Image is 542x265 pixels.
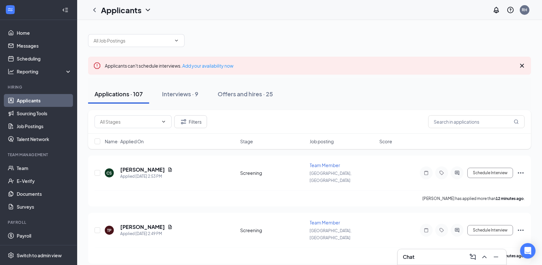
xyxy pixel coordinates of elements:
a: Scheduling [17,52,72,65]
svg: WorkstreamLogo [7,6,14,13]
svg: Note [422,170,430,175]
svg: Minimize [492,253,500,261]
a: Messages [17,39,72,52]
button: ChevronUp [479,252,490,262]
div: Screening [240,227,306,233]
svg: Settings [8,252,14,259]
input: All Job Postings [94,37,171,44]
span: Job posting [310,138,334,145]
button: Schedule Interview [467,225,513,235]
span: Name · Applied On [105,138,144,145]
div: Team Management [8,152,70,157]
a: Documents [17,187,72,200]
a: Team [17,162,72,175]
svg: Document [167,224,173,230]
a: Add your availability now [182,63,233,69]
div: Applied [DATE] 2:53 PM [120,173,173,180]
h5: [PERSON_NAME] [120,223,165,231]
span: Applicants can't schedule interviews. [105,63,233,69]
div: Offers and hires · 25 [218,90,273,98]
svg: Tag [438,228,446,233]
p: [PERSON_NAME] has applied more than . [422,196,525,201]
svg: ChevronUp [481,253,488,261]
span: Stage [240,138,253,145]
span: Team Member [310,220,340,225]
div: Applications · 107 [95,90,143,98]
button: Minimize [491,252,501,262]
a: Talent Network [17,133,72,146]
svg: MagnifyingGlass [514,119,519,124]
button: Schedule Interview [467,168,513,178]
svg: Tag [438,170,446,175]
svg: Note [422,228,430,233]
div: Switch to admin view [17,252,62,259]
svg: Filter [180,118,187,126]
button: ComposeMessage [468,252,478,262]
svg: Cross [518,62,526,70]
a: Payroll [17,229,72,242]
svg: ChevronDown [161,119,166,124]
span: Team Member [310,162,340,168]
a: Home [17,26,72,39]
svg: Collapse [62,7,68,13]
div: TP [107,228,112,233]
div: CS [107,170,112,176]
svg: ActiveChat [453,228,461,233]
a: Reports [17,242,72,255]
svg: ComposeMessage [469,253,477,261]
a: E-Verify [17,175,72,187]
div: Interviews · 9 [162,90,198,98]
b: 12 minutes ago [496,196,524,201]
h3: Chat [403,253,414,260]
input: All Stages [100,118,158,125]
div: Screening [240,170,306,176]
svg: ActiveChat [453,170,461,175]
svg: Notifications [492,6,500,14]
svg: ChevronLeft [91,6,98,14]
svg: QuestionInfo [507,6,514,14]
span: Score [379,138,392,145]
div: Hiring [8,84,70,90]
a: Job Postings [17,120,72,133]
svg: Ellipses [517,169,525,177]
svg: Error [93,62,101,70]
span: [GEOGRAPHIC_DATA], [GEOGRAPHIC_DATA] [310,171,352,183]
a: Sourcing Tools [17,107,72,120]
b: 16 minutes ago [496,253,524,258]
div: Applied [DATE] 2:49 PM [120,231,173,237]
input: Search in applications [428,115,525,128]
svg: Ellipses [517,226,525,234]
a: Applicants [17,94,72,107]
svg: Document [167,167,173,172]
div: RH [522,7,528,13]
span: [GEOGRAPHIC_DATA], [GEOGRAPHIC_DATA] [310,228,352,240]
svg: ChevronDown [144,6,152,14]
div: Reporting [17,68,72,75]
svg: Analysis [8,68,14,75]
button: Filter Filters [174,115,207,128]
svg: ChevronDown [174,38,179,43]
a: Surveys [17,200,72,213]
div: Payroll [8,220,70,225]
h5: [PERSON_NAME] [120,166,165,173]
h1: Applicants [101,5,141,15]
div: Open Intercom Messenger [520,243,536,259]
